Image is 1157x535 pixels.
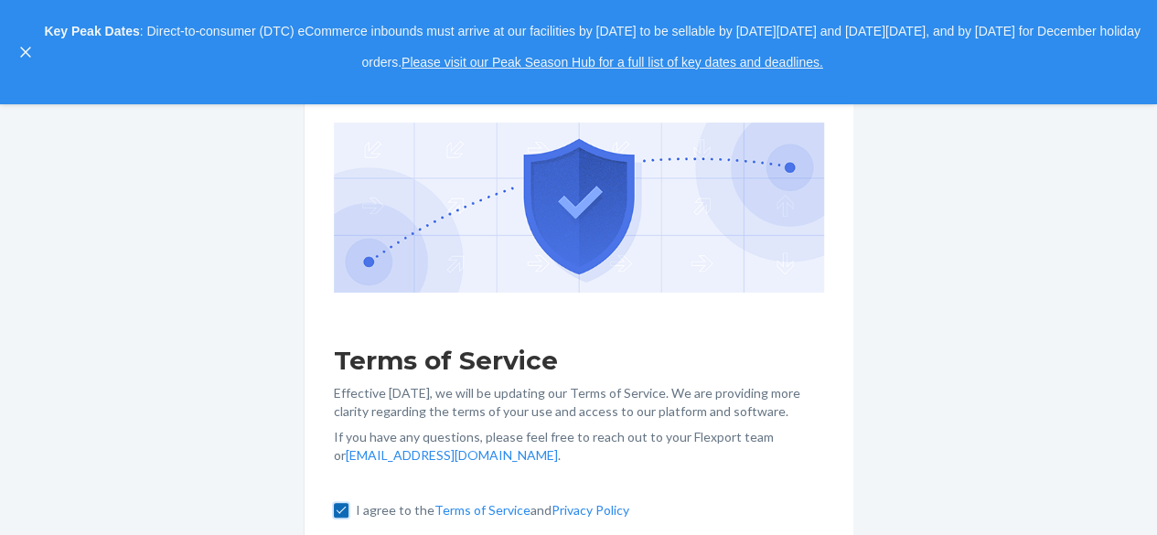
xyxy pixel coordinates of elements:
button: close, [16,43,35,61]
p: If you have any questions, please feel free to reach out to your Flexport team or . [334,428,824,465]
p: I agree to the and [356,501,629,519]
a: Please visit our Peak Season Hub for a full list of key dates and deadlines. [402,55,823,70]
input: I agree to theTerms of ServiceandPrivacy Policy [334,503,348,518]
p: Effective [DATE], we will be updating our Terms of Service. We are providing more clarity regardi... [334,384,824,421]
h1: Terms of Service [334,344,824,377]
p: : Direct-to-consumer (DTC) eCommerce inbounds must arrive at our facilities by [DATE] to be sella... [44,16,1141,78]
a: Privacy Policy [552,502,629,518]
a: Terms of Service [434,502,530,518]
img: GDPR Compliance [334,123,824,293]
strong: Key Peak Dates [44,24,139,38]
a: [EMAIL_ADDRESS][DOMAIN_NAME] [346,447,558,463]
